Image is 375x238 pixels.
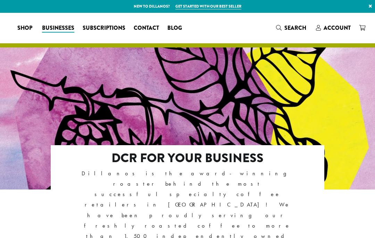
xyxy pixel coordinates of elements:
span: Contact [134,24,159,33]
span: Search [284,24,306,32]
span: Shop [17,24,32,33]
span: Subscriptions [83,24,125,33]
a: Shop [13,23,38,34]
span: Account [324,24,351,32]
a: Search [272,22,312,34]
span: Blog [167,24,182,33]
span: Businesses [42,24,74,33]
a: Get started with our best seller [175,3,241,9]
h2: DCR FOR YOUR BUSINESS [78,151,297,166]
